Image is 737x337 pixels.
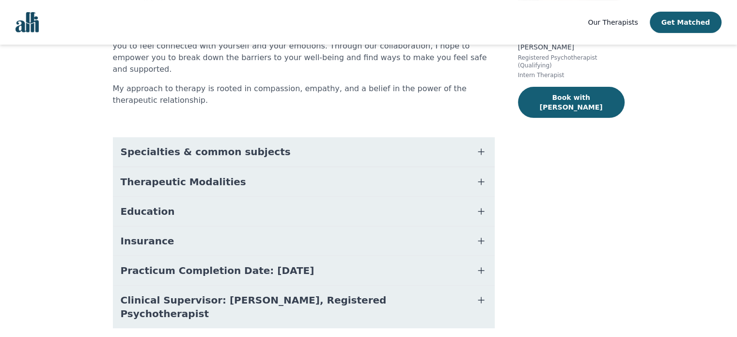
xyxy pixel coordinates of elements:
span: Therapeutic Modalities [121,175,246,189]
p: [PERSON_NAME] [518,42,625,52]
span: Our Therapists [588,18,638,26]
p: I am committed to offering therapy that honours your story without judgement, is anti-oppressive,... [113,17,495,75]
span: Specialties & common subjects [121,145,291,159]
button: Specialties & common subjects [113,137,495,166]
button: Get Matched [650,12,721,33]
button: Clinical Supervisor: [PERSON_NAME], Registered Psychotherapist [113,286,495,328]
button: Insurance [113,226,495,256]
span: Practicum Completion Date: [DATE] [121,264,314,277]
span: Insurance [121,234,174,248]
p: Intern Therapist [518,71,625,79]
button: Therapeutic Modalities [113,167,495,196]
img: alli logo [16,12,39,32]
a: Our Therapists [588,16,638,28]
button: Practicum Completion Date: [DATE] [113,256,495,285]
span: Clinical Supervisor: [PERSON_NAME], Registered Psychotherapist [121,293,464,321]
span: Education [121,205,175,218]
button: Education [113,197,495,226]
p: Registered Psychotherapist (Qualifying) [518,54,625,69]
button: Book with [PERSON_NAME] [518,87,625,118]
p: My approach to therapy is rooted in compassion, empathy, and a belief in the power of the therape... [113,83,495,106]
